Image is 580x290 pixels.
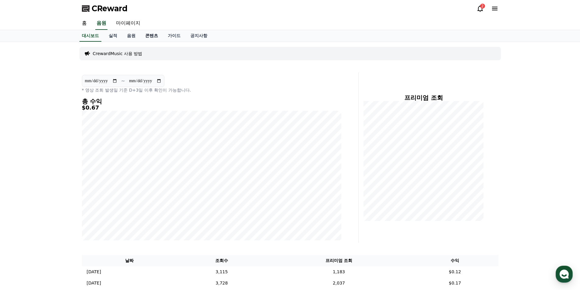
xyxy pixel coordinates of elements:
[82,105,341,111] h5: $0.67
[93,51,142,57] a: CrewardMusic 사용 방법
[40,193,79,208] a: 대화
[2,193,40,208] a: 홈
[177,278,266,289] td: 3,728
[95,17,107,30] a: 음원
[412,255,498,266] th: 수익
[266,266,411,278] td: 1,183
[266,255,411,266] th: 프리미엄 조회
[56,202,63,207] span: 대화
[121,77,125,85] p: ~
[87,280,101,286] p: [DATE]
[94,202,101,207] span: 설정
[364,94,484,101] h4: 프리미엄 조회
[177,255,266,266] th: 조회수
[122,30,140,42] a: 음원
[140,30,163,42] a: 콘텐츠
[82,87,341,93] p: * 영상 조회 발생일 기준 D+3일 이후 확인이 가능합니다.
[111,17,145,30] a: 마이페이지
[266,278,411,289] td: 2,037
[163,30,185,42] a: 가이드
[82,4,128,13] a: CReward
[79,30,101,42] a: 대시보드
[92,4,128,13] span: CReward
[82,98,341,105] h4: 총 수익
[412,278,498,289] td: $0.17
[79,193,117,208] a: 설정
[412,266,498,278] td: $0.12
[19,202,23,207] span: 홈
[177,266,266,278] td: 3,115
[77,17,92,30] a: 홈
[476,5,484,12] a: 2
[87,269,101,275] p: [DATE]
[480,4,485,9] div: 2
[104,30,122,42] a: 실적
[185,30,212,42] a: 공지사항
[82,255,177,266] th: 날짜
